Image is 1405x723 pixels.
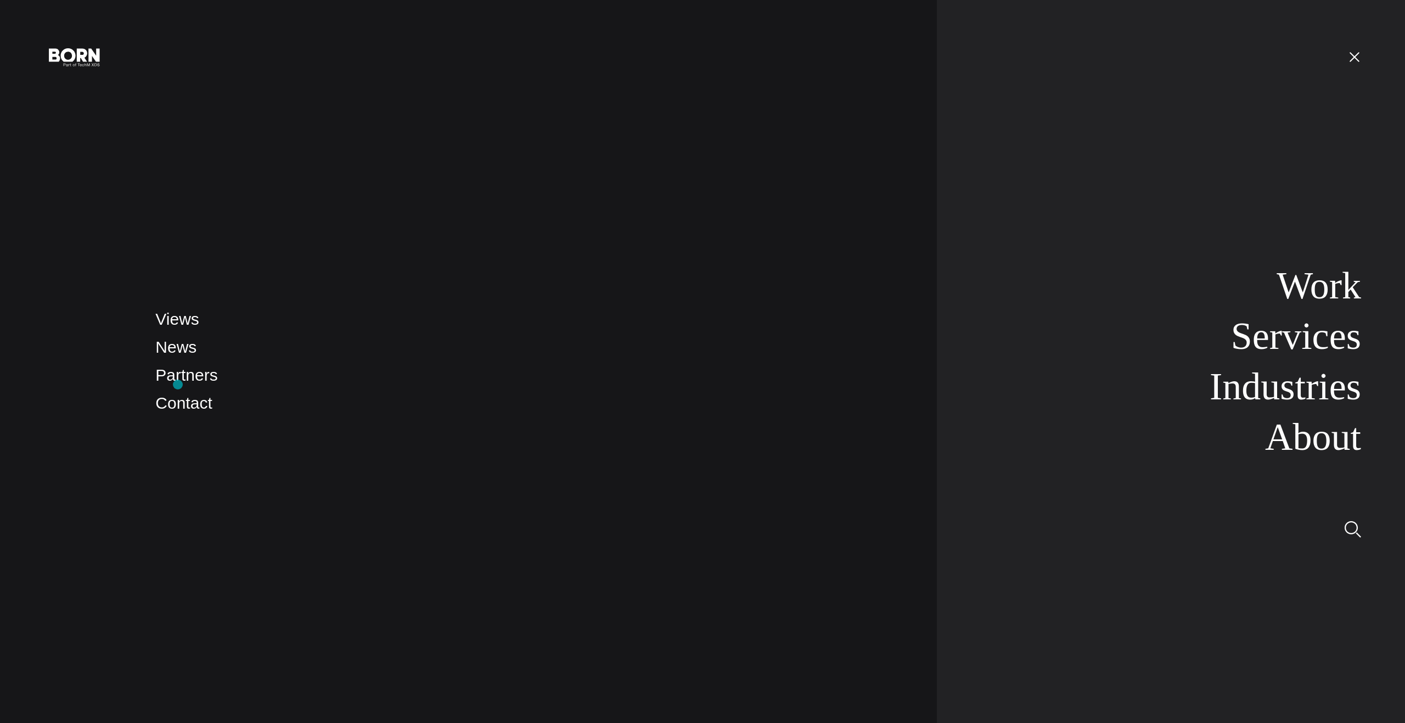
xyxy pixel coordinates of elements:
a: News [155,338,196,356]
a: Contact [155,394,212,412]
a: About [1265,416,1361,458]
a: Services [1231,315,1361,357]
img: Search [1345,521,1361,538]
a: Views [155,310,199,328]
a: Industries [1210,365,1361,408]
a: Partners [155,366,217,384]
button: Open [1341,45,1368,68]
a: Work [1277,264,1361,307]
